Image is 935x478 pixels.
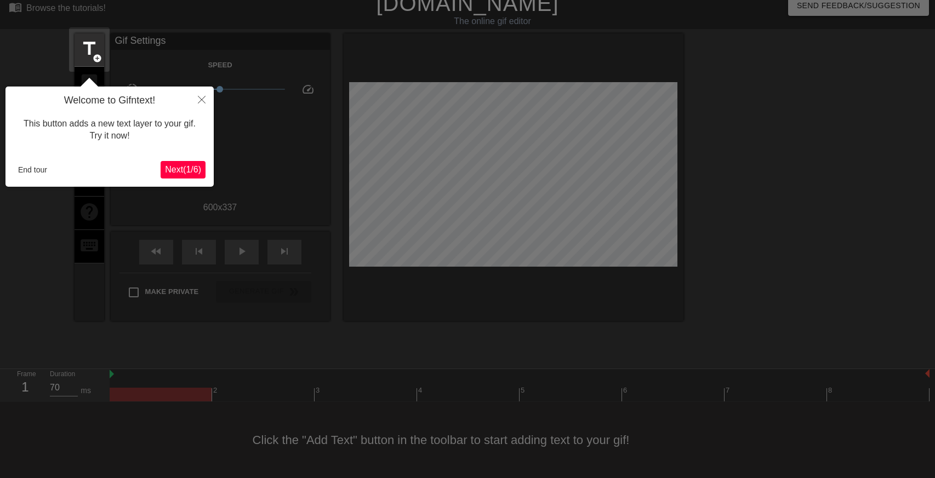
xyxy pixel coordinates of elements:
[161,161,206,178] button: Next
[165,165,201,174] span: Next ( 1 / 6 )
[14,95,206,107] h4: Welcome to Gifntext!
[190,87,214,112] button: Close
[14,107,206,153] div: This button adds a new text layer to your gif. Try it now!
[14,162,52,178] button: End tour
